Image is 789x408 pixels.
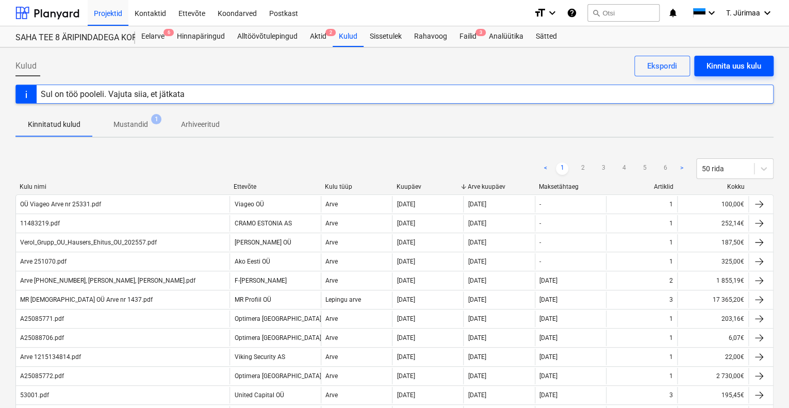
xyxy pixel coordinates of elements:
div: Ettevõte [234,183,317,190]
div: [DATE] [539,277,557,284]
div: [DATE] [468,334,486,341]
div: 1 [669,258,673,265]
div: [DATE] [539,296,557,303]
i: notifications [668,7,678,19]
div: [DATE] [468,239,486,246]
div: Verol_Grupp_OU_Hausers_Ehitus_OU_202557.pdf [20,239,157,246]
div: A25088706.pdf [20,334,64,341]
div: [DATE] [468,372,486,380]
div: A25085771.pdf [20,315,64,322]
div: [DATE] [397,201,415,208]
button: Otsi [587,4,660,22]
i: keyboard_arrow_down [761,7,774,19]
a: Alltöövõtulepingud [231,26,304,47]
div: Kinnita uus kulu [706,59,761,73]
div: Sul on töö pooleli. Vajuta siia, et jätkata [41,89,185,99]
div: MR Profiil OÜ [234,296,271,303]
div: [DATE] [397,258,415,265]
div: Arve [325,353,338,361]
div: 195,45€ [677,387,748,403]
div: - [539,220,541,227]
div: [DATE] [539,334,557,341]
div: [DATE] [468,277,486,284]
div: 1 [669,315,673,322]
div: Arve [325,277,338,284]
a: Page 5 [638,162,651,175]
div: 203,16€ [677,311,748,327]
a: Page 1 is your current page [556,162,568,175]
div: [DATE] [397,296,415,303]
span: T. Jürimaa [726,9,760,17]
div: Arve [325,315,338,322]
div: A25085772.pdf [20,372,64,380]
div: United Capital OÜ [234,391,284,399]
a: Failid3 [453,26,483,47]
div: [DATE] [468,391,486,399]
div: OÜ Viageo Arve nr 25331.pdf [20,201,101,208]
div: Kulu nimi [20,183,225,190]
div: 100,00€ [677,196,748,213]
div: [DATE] [397,220,415,227]
div: Ako Eesti OÜ [234,258,270,265]
div: [DATE] [539,391,557,399]
a: Sissetulek [364,26,408,47]
div: Arve [325,372,338,380]
div: 1 [669,220,673,227]
div: [DATE] [397,277,415,284]
div: Arve kuupäev [468,183,531,190]
div: Artiklid [610,183,673,190]
p: Kinnitatud kulud [28,119,80,130]
div: Maksetähtaeg [539,183,602,190]
span: 3 [475,29,486,36]
span: search [592,9,600,17]
div: Kulu tüüp [325,183,388,190]
i: keyboard_arrow_down [705,7,718,19]
div: - [539,201,541,208]
div: [DATE] [397,391,415,399]
div: Kokku [682,183,745,190]
div: F-[PERSON_NAME] [234,277,286,284]
div: Optimera [GEOGRAPHIC_DATA] AS [234,372,330,380]
a: Page 4 [618,162,630,175]
div: [DATE] [468,258,486,265]
div: [DATE] [468,315,486,322]
div: [DATE] [468,353,486,361]
div: [DATE] [539,372,557,380]
div: 3 [669,296,673,303]
div: 22,00€ [677,349,748,365]
span: Kulud [15,60,37,72]
div: Aktid [304,26,333,47]
div: Arve [325,334,338,341]
div: 1 [669,201,673,208]
div: - [539,258,541,265]
div: 1 855,19€ [677,272,748,289]
div: Arve [325,220,338,227]
a: Kulud [333,26,364,47]
div: Failid [453,26,483,47]
a: Page 6 [659,162,671,175]
button: Ekspordi [634,56,690,76]
i: Abikeskus [567,7,577,19]
div: 1 [669,372,673,380]
a: Analüütika [483,26,530,47]
div: [DATE] [397,334,415,341]
div: Arve [325,201,338,208]
a: Aktid2 [304,26,333,47]
span: 2 [325,29,336,36]
div: Arve [PHONE_NUMBER], [PERSON_NAME], [PERSON_NAME].pdf [20,277,195,284]
a: Page 2 [577,162,589,175]
div: Arve [325,258,338,265]
span: 1 [151,114,161,124]
div: Arve [325,239,338,246]
a: Next page [676,162,688,175]
div: 187,50€ [677,234,748,251]
button: Kinnita uus kulu [694,56,774,76]
div: CRAMO ESTONIA AS [234,220,291,227]
div: [DATE] [468,220,486,227]
div: [DATE] [539,315,557,322]
div: Rahavoog [408,26,453,47]
div: 325,00€ [677,253,748,270]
